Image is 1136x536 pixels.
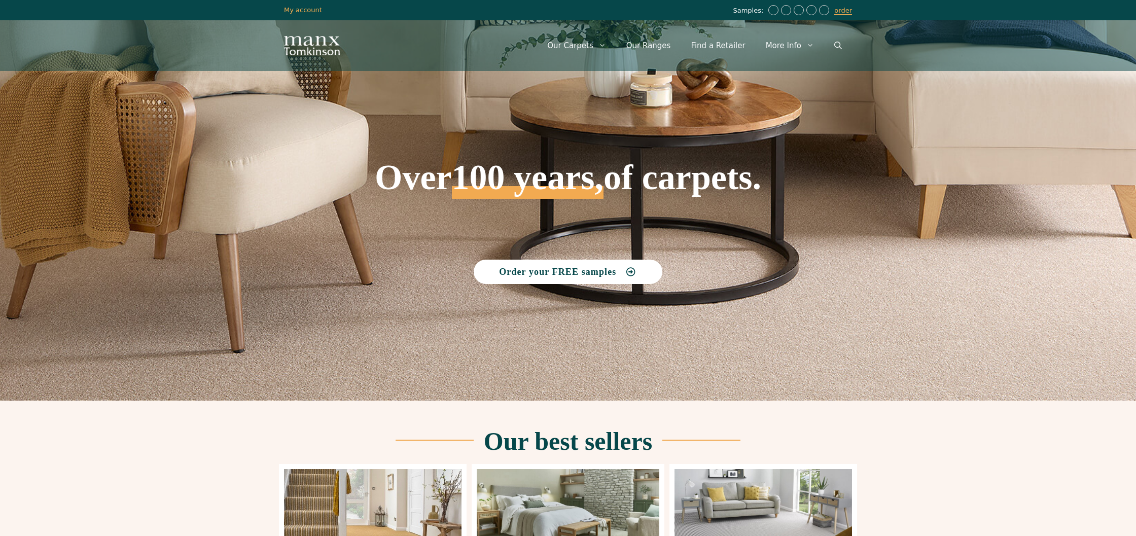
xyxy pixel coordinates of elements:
[284,36,340,55] img: Manx Tomkinson
[537,30,852,61] nav: Primary
[499,267,616,276] span: Order your FREE samples
[733,7,766,15] span: Samples:
[681,30,755,61] a: Find a Retailer
[616,30,681,61] a: Our Ranges
[824,30,852,61] a: Open Search Bar
[756,30,824,61] a: More Info
[484,428,652,454] h2: Our best sellers
[284,6,322,14] a: My account
[452,168,603,199] span: 100 years,
[474,260,662,284] a: Order your FREE samples
[284,86,852,199] h1: Over of carpets.
[537,30,616,61] a: Our Carpets
[834,7,852,15] a: order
